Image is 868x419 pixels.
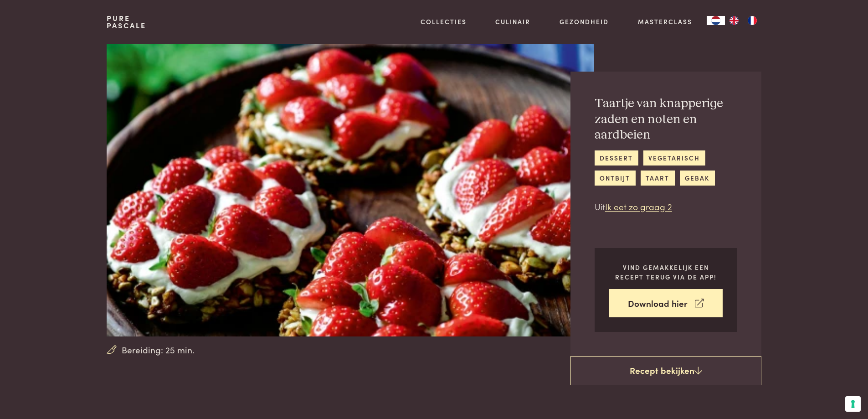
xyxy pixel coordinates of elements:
a: vegetarisch [643,150,705,166]
a: gebak [680,171,715,186]
a: dessert [595,150,638,166]
a: NL [707,16,725,25]
a: ontbijt [595,171,636,186]
p: Uit [595,200,737,213]
a: FR [743,16,761,25]
a: Collecties [421,17,467,26]
a: Recept bekijken [570,356,761,385]
a: taart [641,171,675,186]
p: Vind gemakkelijk een recept terug via de app! [609,263,723,281]
img: Taartje van knapperige zaden en noten en aardbeien [107,44,594,336]
a: Ik eet zo graag 2 [605,200,672,212]
a: PurePascale [107,15,146,29]
a: Masterclass [638,17,692,26]
a: Download hier [609,289,723,318]
h2: Taartje van knapperige zaden en noten en aardbeien [595,96,737,143]
ul: Language list [725,16,761,25]
a: Culinair [495,17,530,26]
div: Language [707,16,725,25]
a: EN [725,16,743,25]
aside: Language selected: Nederlands [707,16,761,25]
a: Gezondheid [560,17,609,26]
button: Uw voorkeuren voor toestemming voor trackingtechnologieën [845,396,861,412]
span: Bereiding: 25 min. [122,343,195,357]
